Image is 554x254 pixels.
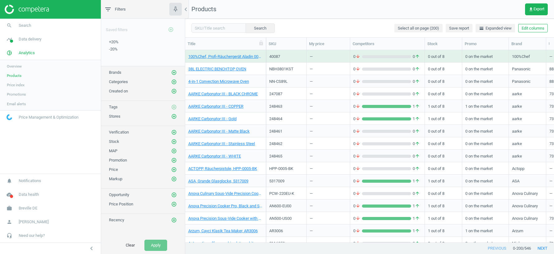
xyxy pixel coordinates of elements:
[310,79,313,87] div: —
[19,205,37,211] span: Breville DE
[411,228,421,234] span: 1
[428,101,459,111] div: 1 out of 8
[528,7,533,12] i: get_app
[512,129,522,136] div: aarke
[171,88,177,94] i: add_circle_outline
[415,216,420,221] i: arrow_upward
[171,176,177,182] i: add_circle_outline
[188,41,263,47] div: Title
[188,141,255,147] a: AARKE Carbonator III - Stainless Steel
[168,27,174,32] i: add_circle_outline
[465,41,506,47] div: Promo
[394,24,443,33] button: Select all on page (200)
[188,216,263,221] a: Anova Precision Sous-Vide Cooker with Vacuum Sealer & Food Bag Rolls Bundle
[3,175,15,187] i: notifications
[465,63,505,74] div: 0 on the market
[465,225,505,236] div: 1 on the market
[411,178,421,184] span: 1
[188,54,263,59] a: 100%Chef, Profi-Räuchergerät Aladin 007, 10/0009
[3,216,15,228] i: person
[355,66,360,72] i: arrow_downward
[512,228,523,236] div: Arzum
[88,245,95,252] i: chevron_left
[115,7,126,12] span: Filters
[19,219,49,225] span: [PERSON_NAME]
[511,41,543,47] div: Brand
[355,228,360,234] i: arrow_downward
[411,129,421,134] span: 0
[415,141,420,147] i: arrow_upward
[415,228,420,234] i: arrow_upward
[415,153,420,159] i: arrow_upward
[428,125,459,136] div: 0 out of 8
[101,19,185,36] div: Saved filters
[171,167,177,172] i: add_circle_outline
[269,153,303,159] div: 248465
[518,24,548,33] button: Edit columns
[465,76,505,87] div: 0 on the market
[465,175,505,186] div: 0 on the market
[109,218,124,222] span: Recency
[188,178,248,184] a: ASA, Grande Glasglocke, 5317009
[171,192,177,198] button: add_circle_outline
[353,129,362,134] span: 0
[165,23,177,36] button: add_circle_outline
[512,178,519,186] div: ASA
[353,203,362,209] span: 0
[269,116,303,122] div: 248464
[415,66,420,72] i: arrow_upward
[415,79,420,84] i: arrow_upward
[185,50,554,243] div: grid
[109,176,122,181] span: Markup
[465,101,505,111] div: 1 on the market
[476,24,515,33] button: horizontal_splitExpanded view
[119,240,141,251] button: Clear
[269,191,303,196] div: PCW-220EU-K
[7,92,26,97] span: Promotions
[3,47,15,59] i: pie_chart_outlined
[465,188,505,199] div: 0 on the market
[531,243,554,254] button: next
[512,91,522,99] div: aarke
[355,191,360,196] i: arrow_downward
[188,166,257,172] a: ACTOPP, Räucherpistole, HPP-0005-BK
[171,148,177,154] button: add_circle_outline
[309,41,347,47] div: My price
[171,157,177,163] button: add_circle_outline
[171,139,177,144] i: add_circle_outline
[415,104,420,109] i: arrow_upward
[411,91,421,97] span: 0
[188,91,258,97] a: AARKE Carbonator III - BLACK CHROME
[188,228,258,234] a: Arzum, Cayci Klasik Tea Maker, AR3006
[465,200,505,211] div: 0 on the market
[19,115,78,120] span: Price Management & Optimization
[512,203,538,211] div: Anova Culinary
[171,129,177,135] button: add_circle_outline
[355,153,360,159] i: arrow_downward
[411,216,421,221] span: 1
[171,113,177,120] button: add_circle_outline
[355,54,360,59] i: arrow_downward
[5,5,49,14] img: ajHJNr6hYgQAAAAASUVORK5CYII=
[411,191,421,196] span: 0
[191,5,216,13] span: Products
[428,150,459,161] div: 0 out of 8
[7,101,26,106] span: Email alerts
[355,141,360,147] i: arrow_downward
[355,91,360,97] i: arrow_downward
[19,23,31,28] span: Search
[411,241,421,246] span: 0
[415,116,420,122] i: arrow_upward
[188,104,243,109] a: AARKE Carbonator III - COPPER
[171,79,177,85] i: add_circle_outline
[109,158,127,162] span: Promotion
[269,241,303,246] div: CM 6350
[269,178,303,184] div: 5317009
[355,178,360,184] i: arrow_downward
[310,66,313,74] div: —
[310,153,313,161] div: —
[355,129,360,134] i: arrow_downward
[415,91,420,97] i: arrow_upward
